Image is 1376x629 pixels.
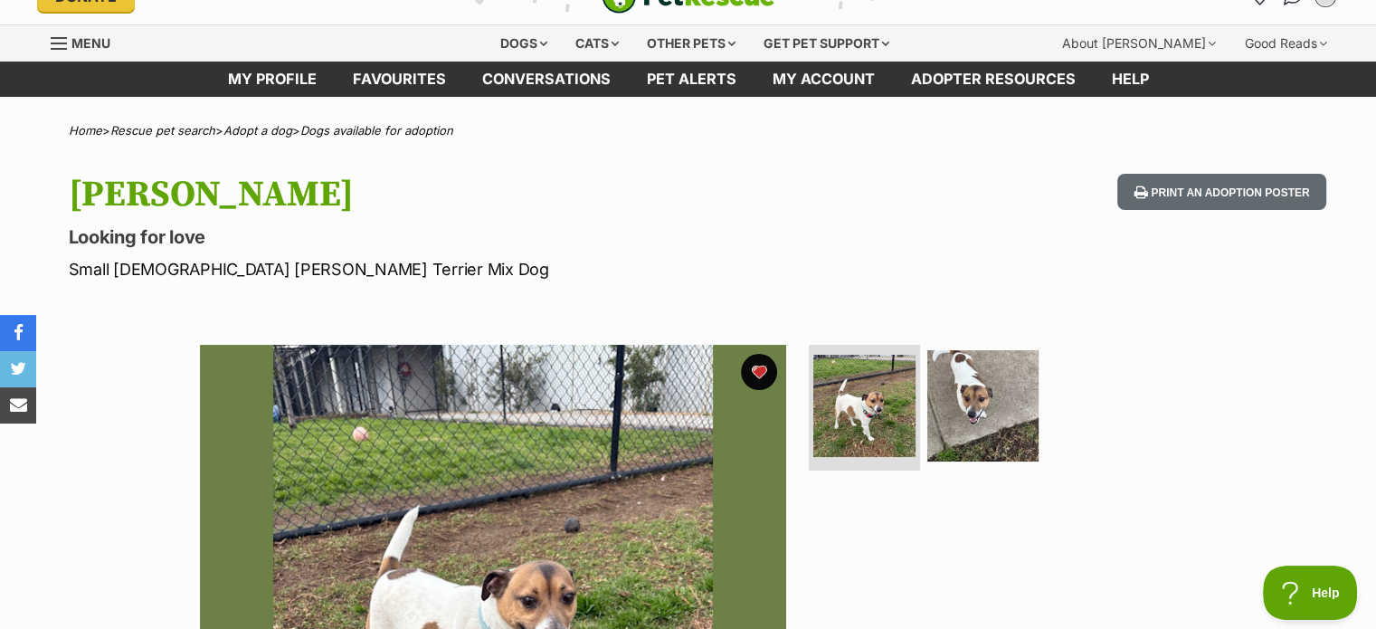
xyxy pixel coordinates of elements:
a: Home [69,123,102,138]
button: Print an adoption poster [1117,174,1325,211]
div: About [PERSON_NAME] [1049,25,1229,62]
span: Menu [71,35,110,51]
a: Rescue pet search [110,123,215,138]
div: Cats [563,25,631,62]
div: Get pet support [751,25,902,62]
button: favourite [741,354,777,390]
a: My account [754,62,893,97]
a: Favourites [335,62,464,97]
h1: [PERSON_NAME] [69,174,834,215]
p: Small [DEMOGRAPHIC_DATA] [PERSON_NAME] Terrier Mix Dog [69,257,834,281]
a: Pet alerts [629,62,754,97]
img: Photo of Jackie Chan [927,350,1039,462]
a: Adopt a dog [223,123,292,138]
p: Looking for love [69,224,834,250]
div: Other pets [634,25,748,62]
a: Dogs available for adoption [300,123,453,138]
div: Dogs [488,25,560,62]
div: > > > [24,124,1353,138]
div: LEARN MORE [110,167,191,182]
a: Menu [51,25,123,58]
a: conversations [464,62,629,97]
a: My profile [210,62,335,97]
img: Photo of Jackie Chan [813,355,916,457]
iframe: Help Scout Beacon - Open [1263,566,1358,620]
a: Help [1094,62,1167,97]
div: Good Reads [1232,25,1340,62]
a: Adopter resources [893,62,1094,97]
